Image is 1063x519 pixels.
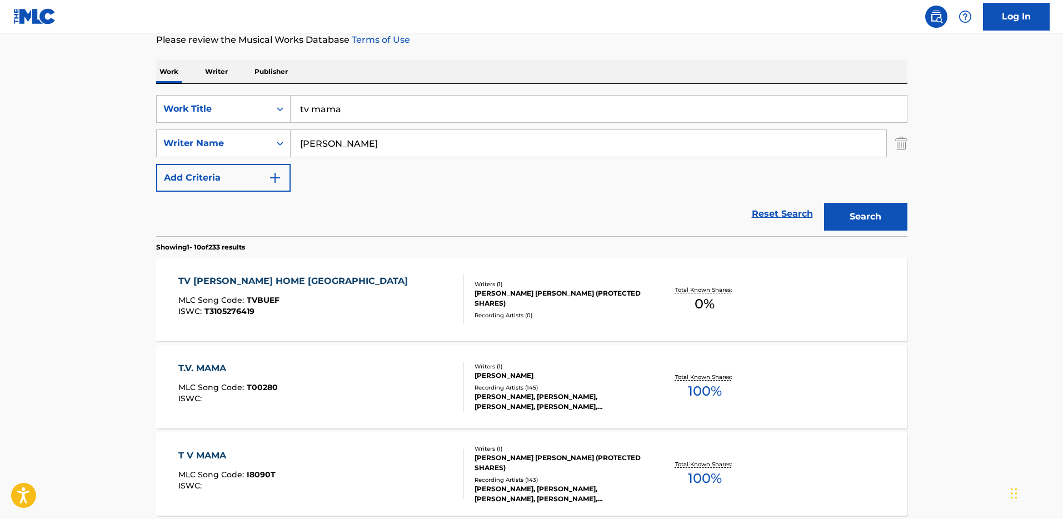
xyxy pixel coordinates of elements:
div: Recording Artists ( 145 ) [475,383,642,392]
button: Search [824,203,907,231]
a: T.V. MAMAMLC Song Code:T00280ISWC:Writers (1)[PERSON_NAME]Recording Artists (145)[PERSON_NAME], [... [156,345,907,428]
span: ISWC : [178,481,204,491]
a: Log In [983,3,1050,31]
span: 100 % [688,381,722,401]
div: T V MAMA [178,449,276,462]
p: Work [156,60,182,83]
div: Writers ( 1 ) [475,362,642,371]
div: Writer Name [163,137,263,150]
span: 100 % [688,468,722,488]
span: T3105276419 [204,306,254,316]
a: Reset Search [746,202,819,226]
div: T.V. MAMA [178,362,278,375]
div: [PERSON_NAME] [PERSON_NAME] (PROTECTED SHARES) [475,453,642,473]
span: I8090T [247,470,276,480]
a: Public Search [925,6,947,28]
a: T V MAMAMLC Song Code:I8090TISWC:Writers (1)[PERSON_NAME] [PERSON_NAME] (PROTECTED SHARES)Recordi... [156,432,907,516]
div: Help [954,6,976,28]
img: help [959,10,972,23]
div: [PERSON_NAME], [PERSON_NAME], [PERSON_NAME], [PERSON_NAME], [PERSON_NAME] [475,484,642,504]
p: Total Known Shares: [675,373,735,381]
img: Delete Criterion [895,129,907,157]
img: MLC Logo [13,8,56,24]
div: [PERSON_NAME] [PERSON_NAME] (PROTECTED SHARES) [475,288,642,308]
iframe: Chat Widget [1007,466,1063,519]
div: Drag [1011,477,1017,510]
span: ISWC : [178,393,204,403]
div: TV [PERSON_NAME] HOME [GEOGRAPHIC_DATA] [178,275,413,288]
p: Showing 1 - 10 of 233 results [156,242,245,252]
button: Add Criteria [156,164,291,192]
p: Please review the Musical Works Database [156,33,907,47]
span: T00280 [247,382,278,392]
a: Terms of Use [350,34,410,45]
div: Writers ( 1 ) [475,445,642,453]
a: TV [PERSON_NAME] HOME [GEOGRAPHIC_DATA]MLC Song Code:TVBUEFISWC:T3105276419Writers (1)[PERSON_NAM... [156,258,907,341]
p: Total Known Shares: [675,460,735,468]
div: Recording Artists ( 0 ) [475,311,642,320]
span: 0 % [695,294,715,314]
p: Total Known Shares: [675,286,735,294]
span: MLC Song Code : [178,470,247,480]
span: ISWC : [178,306,204,316]
span: MLC Song Code : [178,382,247,392]
img: search [930,10,943,23]
span: MLC Song Code : [178,295,247,305]
span: TVBUEF [247,295,280,305]
div: Recording Artists ( 143 ) [475,476,642,484]
div: [PERSON_NAME], [PERSON_NAME], [PERSON_NAME], [PERSON_NAME], [PERSON_NAME] [475,392,642,412]
div: [PERSON_NAME] [475,371,642,381]
p: Writer [202,60,231,83]
form: Search Form [156,95,907,236]
img: 9d2ae6d4665cec9f34b9.svg [268,171,282,184]
p: Publisher [251,60,291,83]
div: Work Title [163,102,263,116]
div: Writers ( 1 ) [475,280,642,288]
